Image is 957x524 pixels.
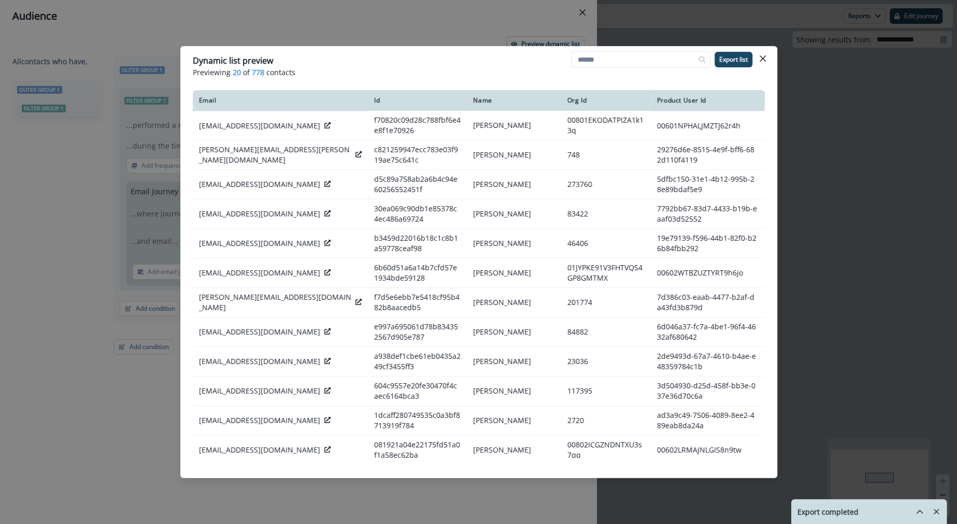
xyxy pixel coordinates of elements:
[199,268,320,278] p: [EMAIL_ADDRESS][DOMAIN_NAME]
[754,50,771,67] button: Close
[368,376,467,406] td: 604c9557e20fe30470f4caec6164bca3
[651,258,765,288] td: 00602WTBZUZTYRT9h6jo
[193,54,273,67] p: Dynamic list preview
[567,96,645,105] div: Org Id
[561,229,651,258] td: 46406
[199,144,351,165] p: [PERSON_NAME][EMAIL_ADDRESS][PERSON_NAME][DOMAIN_NAME]
[368,406,467,435] td: 1dcaff280749535c0a3bf8713919f784
[374,96,461,105] div: Id
[252,67,264,78] span: 778
[199,415,320,426] p: [EMAIL_ADDRESS][DOMAIN_NAME]
[199,238,320,249] p: [EMAIL_ADDRESS][DOMAIN_NAME]
[473,96,554,105] div: Name
[715,52,752,67] button: Export list
[651,288,765,317] td: 7d386c03-eaab-4477-b2af-da43fd3b879d
[651,170,765,199] td: 5dfbc150-31e1-4b12-995b-28e89bdaf5e9
[467,288,561,317] td: [PERSON_NAME]
[467,258,561,288] td: [PERSON_NAME]
[561,347,651,376] td: 23036
[193,67,765,78] p: Previewing of contacts
[199,209,320,219] p: [EMAIL_ADDRESS][DOMAIN_NAME]
[467,229,561,258] td: [PERSON_NAME]
[199,179,320,190] p: [EMAIL_ADDRESS][DOMAIN_NAME]
[467,406,561,435] td: [PERSON_NAME]
[719,56,748,63] p: Export list
[368,317,467,347] td: e997a695061d78b834352567d905e787
[368,140,467,170] td: c821259947ecc783e03f919ae75c641c
[561,288,651,317] td: 201774
[467,170,561,199] td: [PERSON_NAME]
[561,406,651,435] td: 2720
[561,376,651,406] td: 117395
[467,140,561,170] td: [PERSON_NAME]
[199,445,320,455] p: [EMAIL_ADDRESS][DOMAIN_NAME]
[651,199,765,229] td: 7792bb67-83d7-4433-b19b-eaaf03d52552
[199,121,320,131] p: [EMAIL_ADDRESS][DOMAIN_NAME]
[657,96,759,105] div: Product User Id
[467,199,561,229] td: [PERSON_NAME]
[368,347,467,376] td: a938def1cbe61eb0435a249cf3455ff3
[651,317,765,347] td: 6d046a37-fc7a-4be1-96f4-4632af680642
[651,376,765,406] td: 3d504930-d25d-458f-bb3e-037e36d70c6a
[233,67,241,78] span: 20
[903,500,924,523] button: hide-exports
[651,111,765,140] td: 00601NPHALJMZTJ62r4h
[561,435,651,465] td: 00802ICGZNDNTXU3s7qq
[651,435,765,465] td: 00602LRMAJNLGIS8n9tw
[561,140,651,170] td: 748
[561,317,651,347] td: 84882
[467,376,561,406] td: [PERSON_NAME]
[199,356,320,367] p: [EMAIL_ADDRESS][DOMAIN_NAME]
[467,317,561,347] td: [PERSON_NAME]
[199,292,351,313] p: [PERSON_NAME][EMAIL_ADDRESS][DOMAIN_NAME]
[368,111,467,140] td: f70820c09d28c788fbf6e4e8f1e70926
[561,199,651,229] td: 83422
[467,435,561,465] td: [PERSON_NAME]
[911,504,928,519] button: hide-exports
[651,140,765,170] td: 29276d6e-8515-4e9f-bff6-682d110f4119
[467,347,561,376] td: [PERSON_NAME]
[561,258,651,288] td: 01JYPKE91V3FHTVQS4GP8GMTMX
[651,229,765,258] td: 19e79139-f596-44b1-82f0-b26b84fbb292
[651,347,765,376] td: 2de9493d-67a7-4610-b4ae-e48359784c1b
[561,170,651,199] td: 273760
[368,199,467,229] td: 30ea069c90db1e85378c4ec486a69724
[467,111,561,140] td: [PERSON_NAME]
[368,258,467,288] td: 6b60d51a6a14b7cfd57e1934bde59128
[797,506,859,517] p: Export completed
[199,386,320,396] p: [EMAIL_ADDRESS][DOMAIN_NAME]
[368,288,467,317] td: f7d5e6ebb7e5418cf95b482b8aacedb5
[368,170,467,199] td: d5c89a758ab2a6b4c94e60256552451f
[928,504,945,519] button: Remove-exports
[199,96,362,105] div: Email
[368,229,467,258] td: b3459d22016b18c1c8b1a59778ceaf98
[561,111,651,140] td: 00801EKODATPIZA1k13q
[199,327,320,337] p: [EMAIL_ADDRESS][DOMAIN_NAME]
[651,406,765,435] td: ad3a9c49-7506-4089-8ee2-489eab8da24a
[368,435,467,465] td: 081921a04e22175fd51a0f1a58ec62ba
